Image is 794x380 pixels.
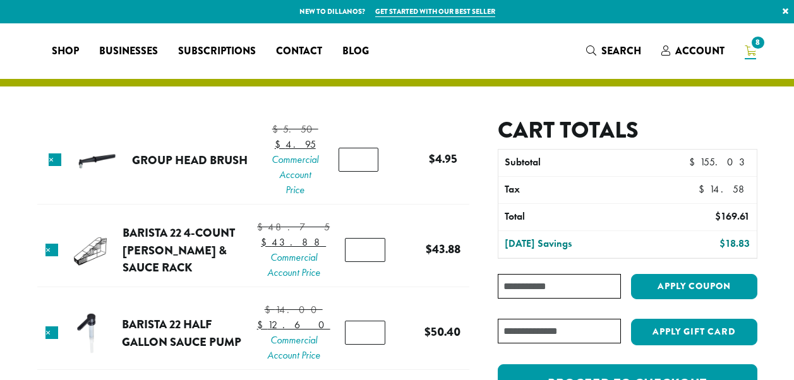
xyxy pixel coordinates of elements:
span: $ [426,240,432,258]
span: Contact [276,44,322,59]
bdi: 43.88 [426,240,460,258]
th: Subtotal [498,150,653,176]
span: Search [601,44,641,58]
img: Barista 22 Half Gallon Sauce Pump [69,312,111,353]
button: Apply Gift Card [631,319,757,345]
span: $ [424,323,431,340]
bdi: 4.95 [429,150,457,167]
span: $ [715,210,721,223]
a: Barista 22 Half Gallon Sauce Pump [122,316,241,350]
span: Commercial Account Price [257,250,330,280]
span: $ [272,122,283,136]
span: Shop [52,44,79,59]
span: Commercial Account Price [270,152,320,198]
bdi: 169.61 [715,210,750,223]
button: Apply coupon [631,274,757,300]
span: $ [429,150,435,167]
input: Product quantity [339,148,378,172]
th: Total [498,204,653,230]
input: Product quantity [345,238,385,262]
bdi: 5.50 [272,122,318,136]
bdi: 18.83 [719,237,750,250]
span: 8 [749,34,766,51]
a: Barista 22 4-Count [PERSON_NAME] & Sauce Rack [123,224,235,276]
bdi: 43.88 [261,235,326,249]
span: Businesses [99,44,158,59]
bdi: 155.03 [689,155,750,169]
span: $ [719,237,725,250]
span: $ [265,303,275,316]
img: Group Head Brush [76,140,117,181]
span: Account [675,44,725,58]
a: Shop [42,41,89,61]
bdi: 14.00 [265,303,323,316]
span: Subscriptions [178,44,256,59]
input: Product quantity [345,321,385,345]
a: Get started with our best seller [375,6,495,17]
span: $ [689,155,700,169]
img: Barista 22 4-Count Syrup & Sauce Rack [69,230,111,271]
a: Remove this item [45,244,58,256]
a: Search [576,40,651,61]
a: Group Head Brush [132,151,248,169]
span: Blog [342,44,369,59]
bdi: 4.95 [275,138,316,151]
a: Remove this item [45,326,58,339]
span: $ [261,235,272,249]
bdi: 12.60 [257,318,330,331]
th: Tax [498,177,681,203]
span: $ [257,318,268,331]
span: $ [699,182,709,196]
bdi: 48.75 [257,220,330,234]
a: Remove this item [49,153,61,166]
span: $ [275,138,286,151]
bdi: 14.58 [699,182,750,196]
span: Commercial Account Price [257,333,330,363]
th: [DATE] Savings [498,231,653,258]
bdi: 50.40 [424,323,460,340]
span: $ [257,220,268,234]
h2: Cart totals [498,117,757,144]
